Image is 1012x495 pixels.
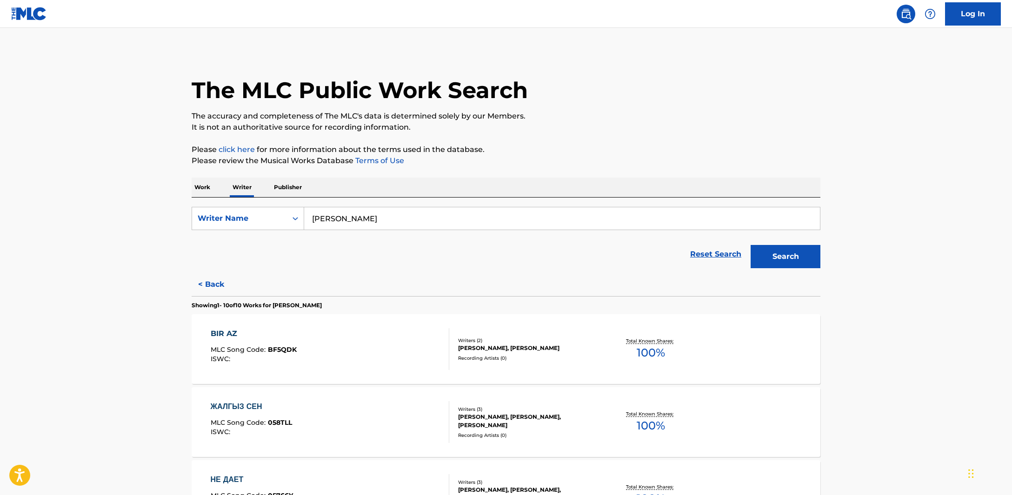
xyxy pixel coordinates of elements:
a: Public Search [897,5,915,23]
div: Drag [968,460,974,488]
div: Writers ( 2 ) [458,337,599,344]
div: Writers ( 3 ) [458,406,599,413]
span: 100 % [637,344,665,361]
button: < Back [192,273,247,296]
a: Reset Search [686,244,746,264]
p: Writer [230,178,254,197]
div: НЕ ДАЕТ [211,474,293,485]
span: 100 % [637,417,665,434]
div: [PERSON_NAME], [PERSON_NAME] [458,344,599,352]
form: Search Form [192,207,820,273]
p: Work [192,178,213,197]
button: Search [751,245,820,268]
p: The accuracy and completeness of The MLC's data is determined solely by our Members. [192,111,820,122]
img: search [900,8,912,20]
div: [PERSON_NAME], [PERSON_NAME], [PERSON_NAME] [458,413,599,429]
p: It is not an authoritative source for recording information. [192,122,820,133]
h1: The MLC Public Work Search [192,76,528,104]
div: Help [921,5,939,23]
span: MLC Song Code : [211,418,268,427]
span: ISWC : [211,355,233,363]
p: Total Known Shares: [626,410,676,417]
p: Showing 1 - 10 of 10 Works for [PERSON_NAME] [192,301,322,310]
a: ЖАЛГЫЗ СЕНMLC Song Code:058TLLISWC:Writers (3)[PERSON_NAME], [PERSON_NAME], [PERSON_NAME]Recordin... [192,387,820,457]
p: Please review the Musical Works Database [192,155,820,166]
span: BF5QDK [268,345,297,354]
iframe: Chat Widget [965,450,1012,495]
div: ЖАЛГЫЗ СЕН [211,401,292,412]
img: MLC Logo [11,7,47,20]
div: Writers ( 3 ) [458,479,599,486]
span: 058TLL [268,418,292,427]
span: ISWC : [211,428,233,436]
a: Terms of Use [353,156,404,165]
a: click here [219,145,255,154]
a: BIR AZMLC Song Code:BF5QDKISWC:Writers (2)[PERSON_NAME], [PERSON_NAME]Recording Artists (0)Total ... [192,314,820,384]
a: Log In [945,2,1001,26]
div: Writer Name [198,213,281,224]
img: help [925,8,936,20]
span: MLC Song Code : [211,345,268,354]
p: Total Known Shares: [626,337,676,344]
p: Publisher [271,178,305,197]
p: Total Known Shares: [626,483,676,490]
div: Recording Artists ( 0 ) [458,432,599,439]
div: Recording Artists ( 0 ) [458,355,599,362]
div: BIR AZ [211,328,297,339]
p: Please for more information about the terms used in the database. [192,144,820,155]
